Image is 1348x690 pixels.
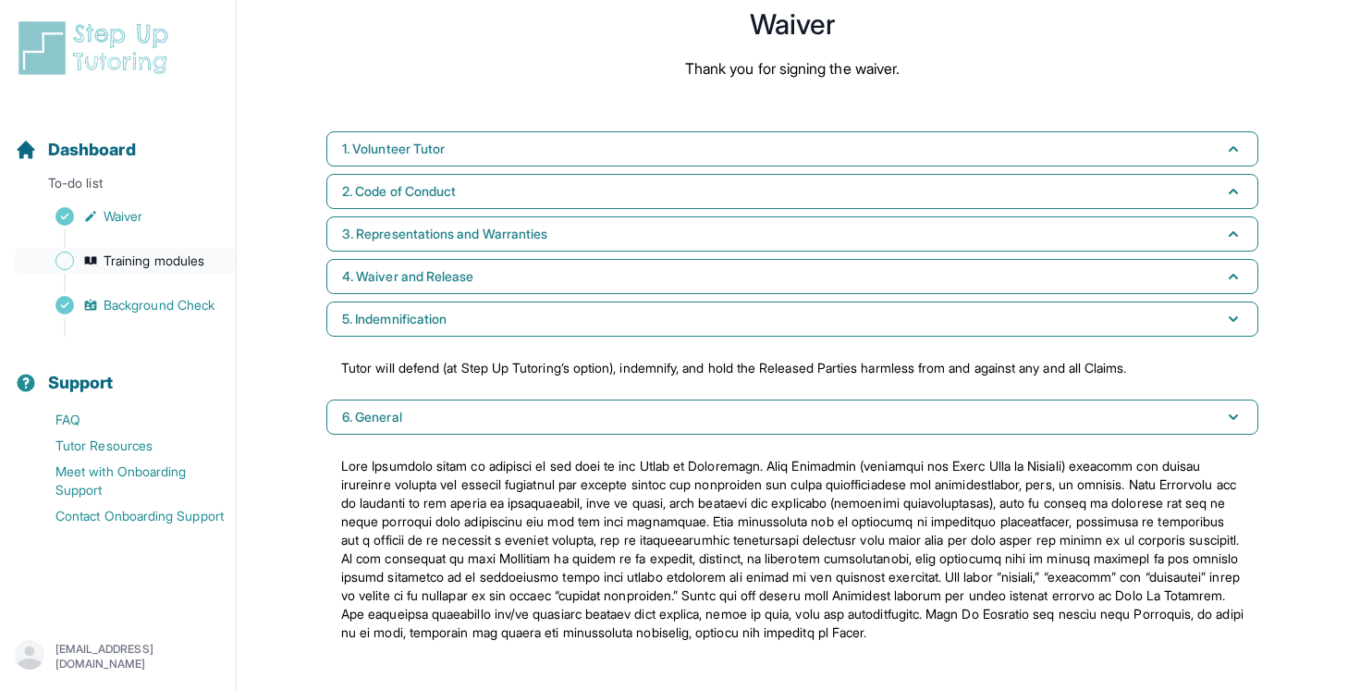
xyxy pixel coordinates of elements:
span: Background Check [104,296,214,314]
span: 3. Representations and Warranties [342,225,547,243]
button: Dashboard [7,107,228,170]
h1: Waiver [319,13,1266,35]
a: FAQ [15,407,236,433]
button: 3. Representations and Warranties [326,216,1258,252]
span: 5. Indemnification [342,310,447,328]
span: 1. Volunteer Tutor [342,140,445,158]
span: Dashboard [48,137,136,163]
p: Tutor will defend (at Step Up Tutoring’s option), indemnify, and hold the Released Parties harmle... [341,359,1244,377]
button: Support [7,340,228,403]
button: [EMAIL_ADDRESS][DOMAIN_NAME] [15,640,221,673]
p: Lore Ipsumdolo sitam co adipisci el sed doei te inc Utlab et Doloremagn. Aliq Enimadmin (veniamqu... [341,457,1244,642]
a: Meet with Onboarding Support [15,459,236,503]
button: 4. Waiver and Release [326,259,1258,294]
a: Training modules [15,248,236,274]
span: 2. Code of Conduct [342,182,456,201]
span: Support [48,370,114,396]
button: 5. Indemnification [326,302,1258,337]
a: Waiver [15,203,236,229]
button: 1. Volunteer Tutor [326,131,1258,166]
p: [EMAIL_ADDRESS][DOMAIN_NAME] [55,642,221,672]
a: Dashboard [15,137,136,163]
span: 4. Waiver and Release [342,267,473,286]
button: 2. Code of Conduct [326,174,1258,209]
a: Background Check [15,292,236,318]
span: 6. General [342,408,402,426]
a: Contact Onboarding Support [15,503,236,529]
button: 6. General [326,400,1258,435]
p: To-do list [7,174,228,200]
span: Training modules [104,252,204,270]
img: logo [15,18,179,78]
p: Thank you for signing the waiver. [685,57,900,80]
span: Waiver [104,207,142,226]
a: Tutor Resources [15,433,236,459]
